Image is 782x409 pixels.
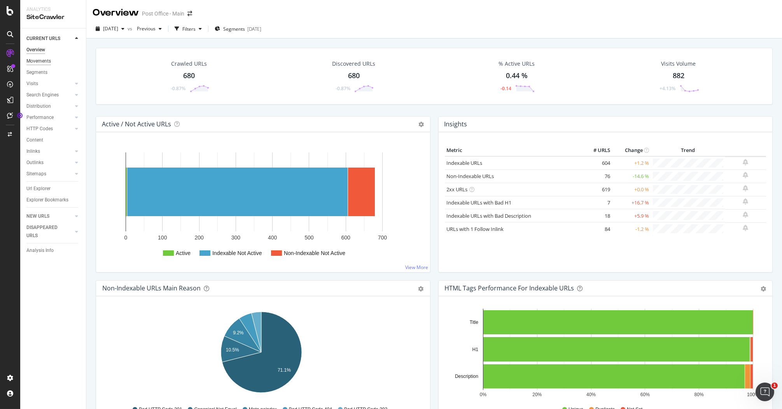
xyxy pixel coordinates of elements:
a: HTTP Codes [26,125,73,133]
text: 100 [158,234,167,241]
iframe: Intercom live chat [756,383,774,401]
div: DISAPPEARED URLS [26,224,66,240]
div: -0.14 [500,85,511,92]
div: Overview [26,46,45,54]
a: NEW URLS [26,212,73,220]
text: 40% [586,392,596,397]
a: Visits [26,80,73,88]
div: Movements [26,57,51,65]
div: CURRENT URLS [26,35,60,43]
div: gear [418,286,424,292]
text: Title [469,320,478,325]
td: +5.9 % [612,209,651,222]
a: Analysis Info [26,246,80,255]
td: 18 [581,209,612,222]
a: CURRENT URLS [26,35,73,43]
text: 60% [640,392,649,397]
div: [DATE] [247,26,261,32]
text: 700 [378,234,387,241]
svg: A chart. [445,309,763,399]
div: Crawled URLs [171,60,207,68]
i: Options [419,122,424,127]
text: Non-Indexable Not Active [284,250,345,256]
a: Movements [26,57,80,65]
a: Performance [26,114,73,122]
text: 80% [694,392,703,397]
div: Segments [26,68,47,77]
a: Inlinks [26,147,73,156]
div: Search Engines [26,91,59,99]
th: Metric [445,145,581,156]
text: Description [455,374,478,379]
text: 10.5% [226,347,239,353]
div: Visits [26,80,38,88]
div: % Active URLs [499,60,535,68]
a: Overview [26,46,80,54]
th: # URLS [581,145,612,156]
div: HTML Tags Performance for Indexable URLs [445,284,574,292]
div: Filters [182,26,196,32]
div: 680 [184,71,195,81]
h4: Insights [444,119,467,129]
td: +0.0 % [612,183,651,196]
svg: A chart. [102,145,423,266]
div: bell-plus [743,225,749,231]
text: 20% [532,392,542,397]
div: A chart. [102,309,420,399]
h4: Active / Not Active URLs [102,119,171,129]
div: bell-plus [743,185,749,191]
a: 2xx URLs [447,186,468,193]
a: URLs with 1 Follow Inlink [447,225,504,232]
span: vs [128,25,134,32]
text: 71.1% [278,367,291,373]
div: Analysis Info [26,246,54,255]
div: bell-plus [743,211,749,218]
a: DISAPPEARED URLS [26,224,73,240]
div: Sitemaps [26,170,46,178]
div: Analytics [26,6,80,13]
span: 1 [772,383,778,389]
a: Indexable URLs with Bad Description [447,212,532,219]
td: +1.2 % [612,156,651,170]
th: Trend [651,145,725,156]
a: Indexable URLs with Bad H1 [447,199,512,206]
button: Segments[DATE] [212,23,264,35]
text: 300 [231,234,241,241]
a: Indexable URLs [447,159,483,166]
text: 200 [194,234,204,241]
text: 0 [124,234,128,241]
a: Url Explorer [26,185,80,193]
div: 680 [348,71,360,81]
span: Previous [134,25,156,32]
div: -0.87% [336,85,350,92]
div: 0.44 % [506,71,528,81]
div: Overview [93,6,139,19]
span: 2025 Aug. 11th [103,25,118,32]
div: SiteCrawler [26,13,80,22]
th: Change [612,145,651,156]
div: Discovered URLs [332,60,376,68]
div: Explorer Bookmarks [26,196,68,204]
div: Non-Indexable URLs Main Reason [102,284,201,292]
text: 0% [479,392,486,397]
div: Visits Volume [661,60,696,68]
a: Non-Indexable URLs [447,173,494,180]
a: Search Engines [26,91,73,99]
text: 600 [341,234,351,241]
div: bell-plus [743,159,749,165]
div: Content [26,136,43,144]
div: NEW URLS [26,212,49,220]
td: 84 [581,222,612,235]
a: Distribution [26,102,73,110]
div: gear [761,286,766,292]
div: Performance [26,114,54,122]
div: +4.13% [660,85,676,92]
text: 500 [304,234,314,241]
div: Outlinks [26,159,44,167]
text: 400 [268,234,277,241]
div: 882 [673,71,684,81]
a: Outlinks [26,159,73,167]
text: H1 [472,347,478,352]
